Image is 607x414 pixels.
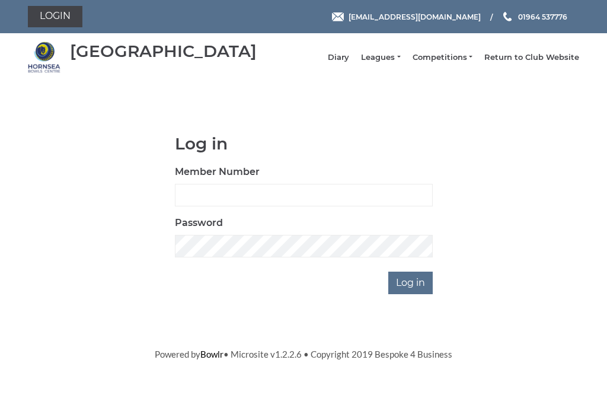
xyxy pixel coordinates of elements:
[501,11,567,23] a: Phone us 01964 537776
[388,272,433,294] input: Log in
[518,12,567,21] span: 01964 537776
[155,349,452,359] span: Powered by • Microsite v1.2.2.6 • Copyright 2019 Bespoke 4 Business
[28,41,60,74] img: Hornsea Bowls Centre
[503,12,512,21] img: Phone us
[175,165,260,179] label: Member Number
[200,349,223,359] a: Bowlr
[328,52,349,63] a: Diary
[332,12,344,21] img: Email
[361,52,400,63] a: Leagues
[28,6,82,27] a: Login
[175,135,433,153] h1: Log in
[70,42,257,60] div: [GEOGRAPHIC_DATA]
[332,11,481,23] a: Email [EMAIL_ADDRESS][DOMAIN_NAME]
[349,12,481,21] span: [EMAIL_ADDRESS][DOMAIN_NAME]
[413,52,472,63] a: Competitions
[175,216,223,230] label: Password
[484,52,579,63] a: Return to Club Website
